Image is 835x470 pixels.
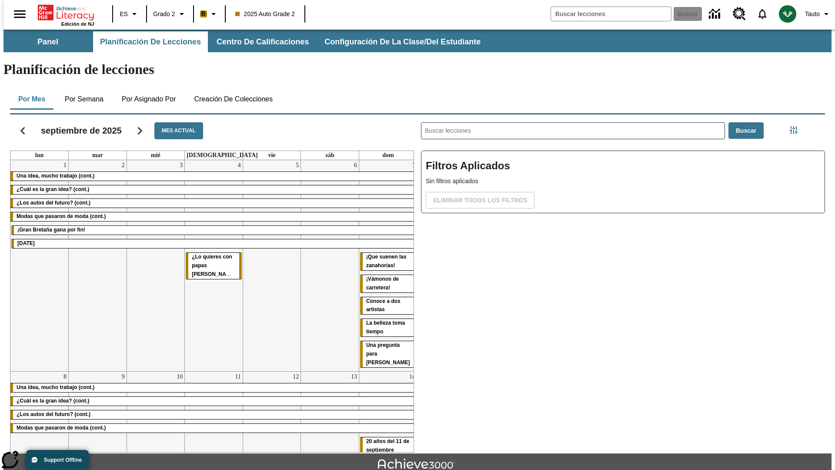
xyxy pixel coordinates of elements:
[802,6,835,22] button: Perfil/Configuración
[127,160,185,371] td: 3 de septiembre de 2025
[3,111,414,453] div: Calendario
[10,185,417,194] div: ¿Cuál es la gran idea? (cont.)
[10,172,417,181] div: Una idea, mucho trabajo (cont.)
[44,457,82,463] span: Support Offline
[62,160,68,171] a: 1 de septiembre de 2025
[17,240,35,246] span: Día del Trabajo
[407,372,417,382] a: 14 de septiembre de 2025
[10,212,417,221] div: Modas que pasaron de moda (cont.)
[178,160,184,171] a: 3 de septiembre de 2025
[10,410,417,419] div: ¿Los autos del futuro? (cont.)
[243,160,301,371] td: 5 de septiembre de 2025
[421,151,825,213] div: Filtros Aplicados
[359,160,417,371] td: 7 de septiembre de 2025
[366,254,407,269] span: ¡Que suenen las zanahorias!
[17,173,94,179] span: Una idea, mucho trabajo (cont.)
[120,372,127,382] a: 9 de septiembre de 2025
[120,160,127,171] a: 2 de septiembre de 2025
[3,61,832,77] h1: Planificación de lecciones
[301,160,359,371] td: 6 de septiembre de 2025
[3,31,488,52] div: Subbarra de navegación
[93,31,208,52] button: Planificación de lecciones
[266,151,277,160] a: viernes
[11,226,416,235] div: ¡Gran Bretaña gana por fin!
[421,123,725,139] input: Buscar lecciones
[149,151,162,160] a: miércoles
[366,276,399,291] span: ¡Vámonos de carretera!
[37,37,58,47] span: Panel
[366,298,401,313] span: Conoce a dos artistas
[235,10,295,19] span: 2025 Auto Grade 2
[785,121,802,139] button: Menú lateral de filtros
[17,411,90,417] span: ¿Los autos del futuro? (cont.)
[751,3,774,25] a: Notificaciones
[414,111,825,453] div: Buscar
[728,2,751,26] a: Centro de recursos, Se abrirá en una pestaña nueva.
[38,4,94,21] a: Portada
[33,151,45,160] a: lunes
[411,160,417,171] a: 7 de septiembre de 2025
[349,372,359,382] a: 13 de septiembre de 2025
[236,160,243,171] a: 4 de septiembre de 2025
[10,199,417,208] div: ¿Los autos del futuro? (cont.)
[233,372,242,382] a: 11 de septiembre de 2025
[41,125,122,136] h2: septiembre de 2025
[360,437,416,455] div: 20 años del 11 de septiembre
[58,89,110,110] button: Por semana
[90,151,105,160] a: martes
[7,1,33,27] button: Abrir el menú lateral
[4,31,91,52] button: Panel
[61,21,94,27] span: Edición de NJ
[805,10,820,19] span: Tauto
[728,122,764,139] button: Buscar
[38,3,94,27] div: Portada
[317,31,488,52] button: Configuración de la clase/del estudiante
[17,425,106,431] span: Modas que pasaron de moda (cont.)
[120,10,128,19] span: ES
[360,319,416,336] div: La belleza toma tiempo
[17,384,94,390] span: Una idea, mucho trabajo (cont.)
[10,89,53,110] button: Por mes
[366,320,405,335] span: La belleza toma tiempo
[129,120,151,142] button: Seguir
[779,5,796,23] img: avatar image
[116,6,144,22] button: Lenguaje: ES, Selecciona un idioma
[210,31,316,52] button: Centro de calificaciones
[185,151,260,160] a: jueves
[551,7,671,21] input: Buscar campo
[26,450,89,470] button: Support Offline
[217,37,309,47] span: Centro de calificaciones
[426,155,820,177] h2: Filtros Aplicados
[360,297,416,315] div: Conoce a dos artistas
[360,341,416,367] div: Una pregunta para Joplin
[360,275,416,292] div: ¡Vámonos de carretera!
[17,398,89,404] span: ¿Cuál es la gran idea? (cont.)
[201,8,206,19] span: B
[352,160,359,171] a: 6 de septiembre de 2025
[10,383,417,392] div: Una idea, mucho trabajo (cont.)
[187,89,280,110] button: Creación de colecciones
[426,177,820,186] p: Sin filtros aplicados
[153,10,175,19] span: Grado 2
[294,160,301,171] a: 5 de septiembre de 2025
[291,372,301,382] a: 12 de septiembre de 2025
[17,186,89,192] span: ¿Cuál es la gran idea? (cont.)
[197,6,222,22] button: Boost El color de la clase es anaranjado claro. Cambiar el color de la clase.
[175,372,184,382] a: 10 de septiembre de 2025
[115,89,183,110] button: Por asignado por
[154,122,203,139] button: Mes actual
[10,424,417,433] div: Modas que pasaron de moda (cont.)
[774,3,802,25] button: Escoja un nuevo avatar
[360,253,416,270] div: ¡Que suenen las zanahorias!
[185,160,243,371] td: 4 de septiembre de 2025
[17,200,90,206] span: ¿Los autos del futuro? (cont.)
[192,254,239,277] span: ¿Lo quieres con papas fritas?
[10,160,69,371] td: 1 de septiembre de 2025
[366,438,409,453] span: 20 años del 11 de septiembre
[10,397,417,406] div: ¿Cuál es la gran idea? (cont.)
[17,227,85,233] span: ¡Gran Bretaña gana por fin!
[381,151,395,160] a: domingo
[69,160,127,371] td: 2 de septiembre de 2025
[704,2,728,26] a: Centro de información
[17,213,106,219] span: Modas que pasaron de moda (cont.)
